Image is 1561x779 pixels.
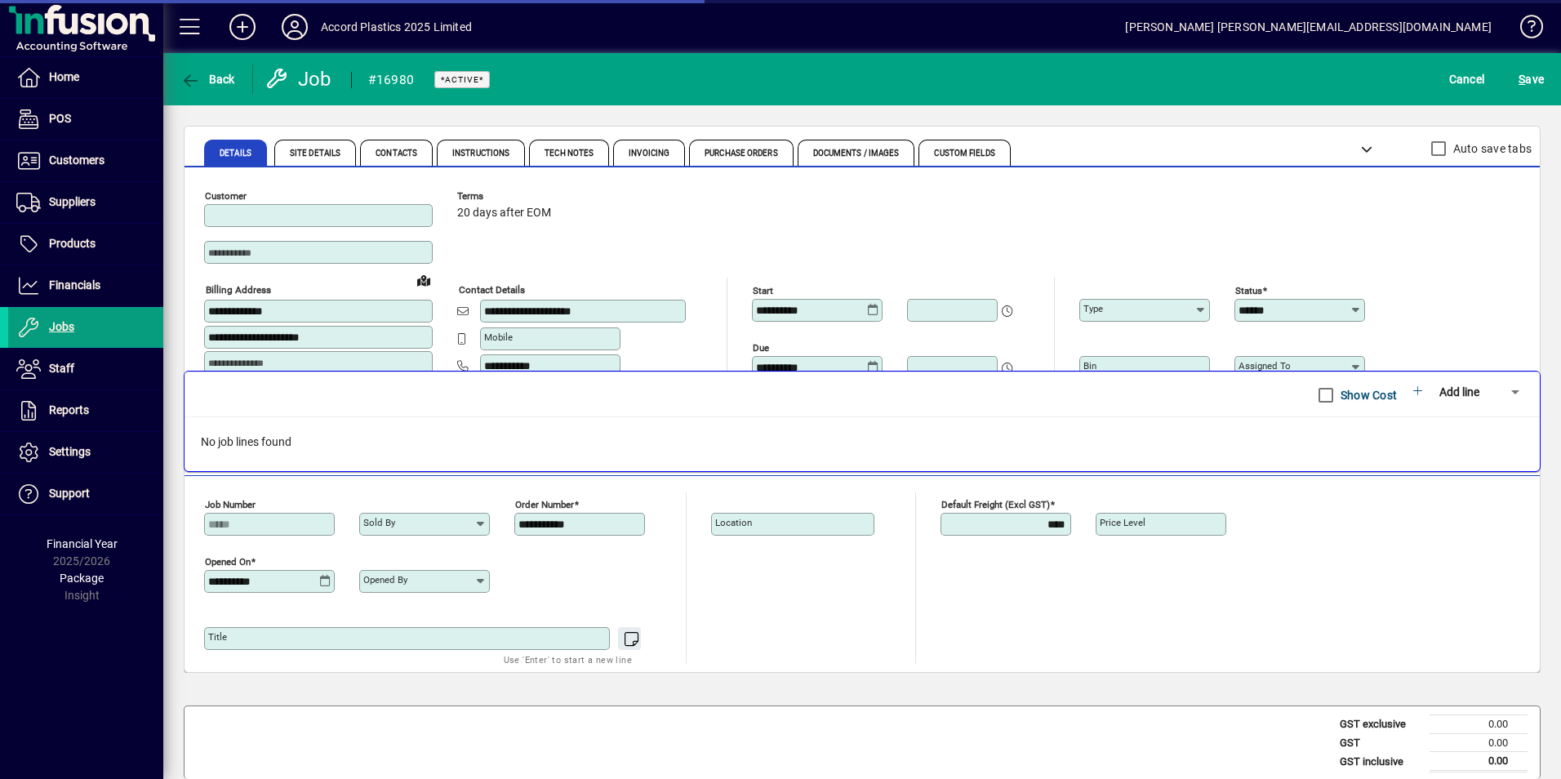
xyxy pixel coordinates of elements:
a: Products [8,224,163,265]
a: Reports [8,390,163,431]
span: Financials [49,278,100,292]
mat-label: Type [1083,303,1103,314]
span: Terms [457,191,555,202]
td: 0.00 [1430,733,1528,752]
mat-label: Due [753,342,769,354]
a: Financials [8,265,163,306]
span: Financial Year [47,537,118,550]
div: No job lines found [185,417,1540,467]
mat-label: Status [1235,285,1262,296]
label: Show Cost [1337,387,1397,403]
button: Profile [269,12,321,42]
mat-label: Customer [205,190,247,202]
span: Documents / Images [813,149,900,158]
span: Jobs [49,320,74,333]
span: Instructions [452,149,509,158]
a: View on map [411,267,437,293]
div: Job [265,66,335,92]
span: 20 days after EOM [457,207,551,220]
a: Suppliers [8,182,163,223]
span: Staff [49,362,74,375]
a: Staff [8,349,163,389]
a: Support [8,474,163,514]
span: Back [180,73,235,86]
span: Home [49,70,79,83]
td: GST exclusive [1332,715,1430,734]
label: Auto save tabs [1450,140,1532,157]
td: 0.00 [1430,752,1528,772]
button: Cancel [1445,65,1489,94]
div: #16980 [368,67,415,93]
span: POS [49,112,71,125]
span: Details [220,149,251,158]
span: Reports [49,403,89,416]
span: Contacts [376,149,417,158]
mat-label: Mobile [484,332,513,343]
a: Home [8,57,163,98]
td: GST inclusive [1332,752,1430,772]
span: Suppliers [49,195,96,208]
span: Invoicing [629,149,669,158]
a: Knowledge Base [1508,3,1541,56]
a: Settings [8,432,163,473]
button: Back [176,65,239,94]
a: POS [8,99,163,140]
span: Add line [1439,385,1479,398]
span: Cancel [1449,66,1485,92]
span: Settings [49,445,91,458]
button: Save [1514,65,1548,94]
span: S [1519,73,1525,86]
div: [PERSON_NAME] [PERSON_NAME][EMAIL_ADDRESS][DOMAIN_NAME] [1125,14,1492,40]
button: Add [216,12,269,42]
mat-label: Start [753,285,773,296]
span: Tech Notes [545,149,594,158]
div: Accord Plastics 2025 Limited [321,14,472,40]
app-page-header-button: Back [163,65,253,94]
span: Customers [49,154,105,167]
td: 0.00 [1430,715,1528,734]
td: GST [1332,733,1430,752]
span: ave [1519,66,1544,92]
span: Purchase Orders [705,149,778,158]
a: Customers [8,140,163,181]
span: Site Details [290,149,340,158]
span: Package [60,572,104,585]
mat-label: Assigned to [1239,360,1291,372]
span: Products [49,237,96,250]
span: Custom Fields [934,149,994,158]
mat-label: Bin [1083,360,1096,372]
span: Support [49,487,90,500]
